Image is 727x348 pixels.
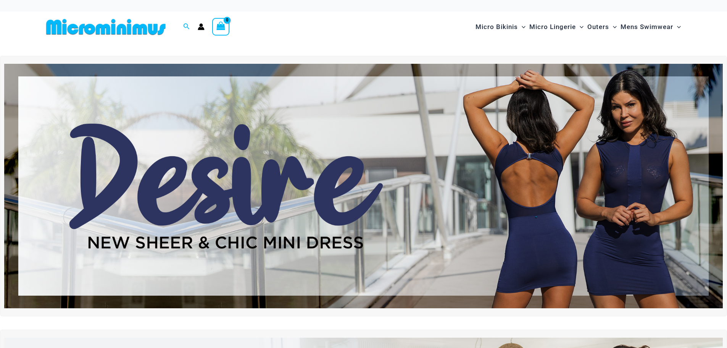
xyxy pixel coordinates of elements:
span: Outers [587,17,609,37]
span: Menu Toggle [673,17,681,37]
span: Menu Toggle [576,17,584,37]
img: MM SHOP LOGO FLAT [43,18,169,36]
a: OutersMenu ToggleMenu Toggle [585,15,619,39]
span: Mens Swimwear [621,17,673,37]
span: Menu Toggle [518,17,526,37]
a: Search icon link [183,22,190,32]
a: View Shopping Cart, empty [212,18,230,36]
nav: Site Navigation [472,14,684,40]
span: Menu Toggle [609,17,617,37]
a: Mens SwimwearMenu ToggleMenu Toggle [619,15,683,39]
img: Desire me Navy Dress [4,64,723,308]
a: Micro LingerieMenu ToggleMenu Toggle [527,15,585,39]
a: Account icon link [198,23,205,30]
span: Micro Bikinis [476,17,518,37]
span: Micro Lingerie [529,17,576,37]
a: Micro BikinisMenu ToggleMenu Toggle [474,15,527,39]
